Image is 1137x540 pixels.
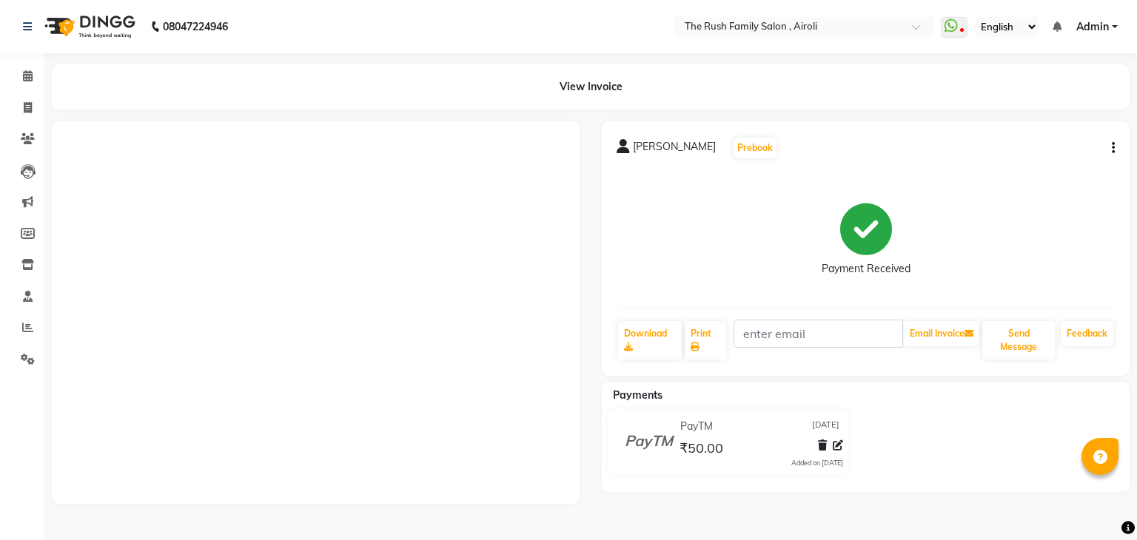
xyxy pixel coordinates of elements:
input: enter email [734,320,903,348]
img: logo [38,6,139,47]
a: Download [618,321,682,360]
b: 08047224946 [163,6,228,47]
span: Payments [613,388,663,402]
button: Email Invoice [904,321,979,346]
div: Payment Received [822,261,910,277]
span: ₹50.00 [680,439,723,460]
span: [PERSON_NAME] [633,139,716,160]
div: Added on [DATE] [791,458,843,468]
div: View Invoice [52,64,1130,109]
span: [DATE] [812,419,839,434]
a: Feedback [1061,321,1113,346]
span: PayTM [680,419,713,434]
button: Prebook [734,138,777,158]
span: Admin [1076,19,1109,35]
button: Send Message [982,321,1055,360]
a: Print [685,321,726,360]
